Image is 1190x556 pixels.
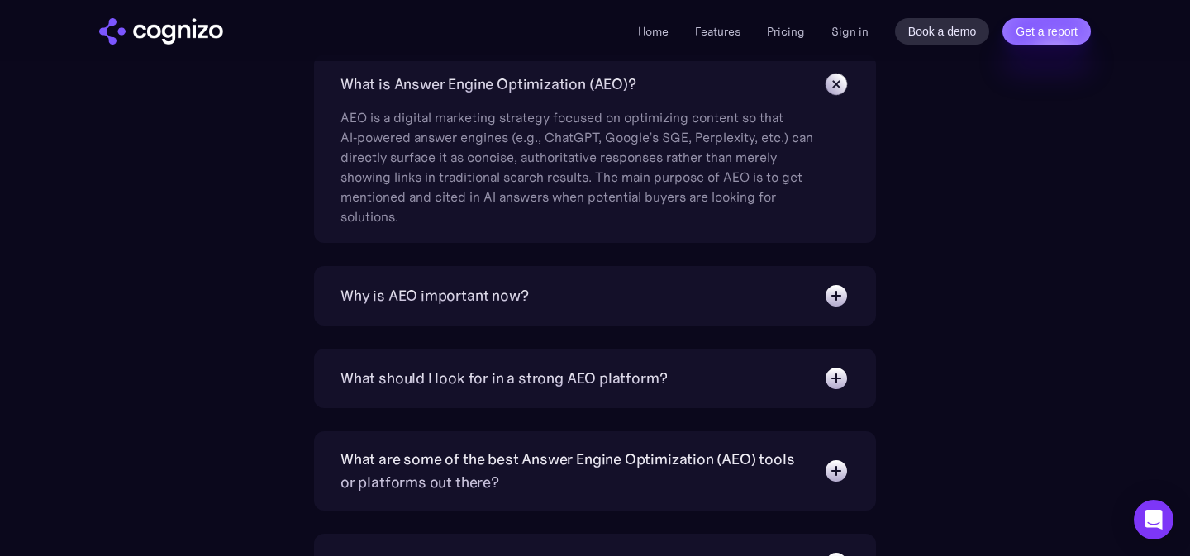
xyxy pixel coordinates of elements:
div: Why is AEO important now? [340,284,529,307]
img: cognizo logo [99,18,223,45]
div: What are some of the best Answer Engine Optimization (AEO) tools or platforms out there? [340,448,807,494]
a: Pricing [767,24,805,39]
a: Sign in [831,21,869,41]
div: What should I look for in a strong AEO platform? [340,367,667,390]
a: Home [638,24,669,39]
a: Get a report [1002,18,1091,45]
div: Open Intercom Messenger [1134,500,1173,539]
div: What is Answer Engine Optimization (AEO)? [340,73,636,96]
a: home [99,18,223,45]
a: Features [695,24,740,39]
a: Book a demo [895,18,990,45]
div: AEO is a digital marketing strategy focused on optimizing content so that AI‑powered answer engin... [340,97,820,226]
